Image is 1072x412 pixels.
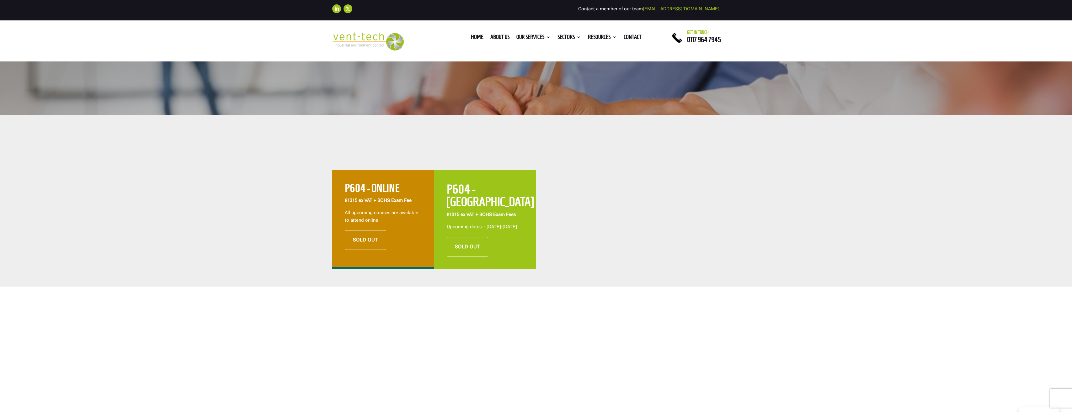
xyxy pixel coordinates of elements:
a: About us [490,35,509,42]
a: Follow on X [344,4,352,13]
a: SOLD OUT [447,237,488,256]
a: Follow on LinkedIn [332,4,341,13]
strong: £1315 ex VAT + BOHS Exam Fee [345,198,412,203]
span: Contact a member of our team [578,6,719,12]
img: 2023-09-27T08_35_16.549ZVENT-TECH---Clear-background [332,32,404,51]
h2: P604 - [GEOGRAPHIC_DATA] [447,183,524,211]
span: £1315 ex VAT + BOHS Exam Fees [447,212,516,217]
span: All upcoming courses are available to attend online [345,210,418,223]
p: Upcoming dates – [DATE]-[DATE] [447,223,524,231]
a: SOLD OUT [345,230,386,250]
a: Home [471,35,483,42]
a: Resources [588,35,617,42]
a: Sectors [557,35,581,42]
a: [EMAIL_ADDRESS][DOMAIN_NAME] [643,6,719,12]
a: Our Services [516,35,551,42]
a: 0117 964 7945 [687,36,721,43]
h2: P604 - ONLINE [345,183,422,197]
span: Get in touch [687,30,709,35]
a: Contact [624,35,642,42]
